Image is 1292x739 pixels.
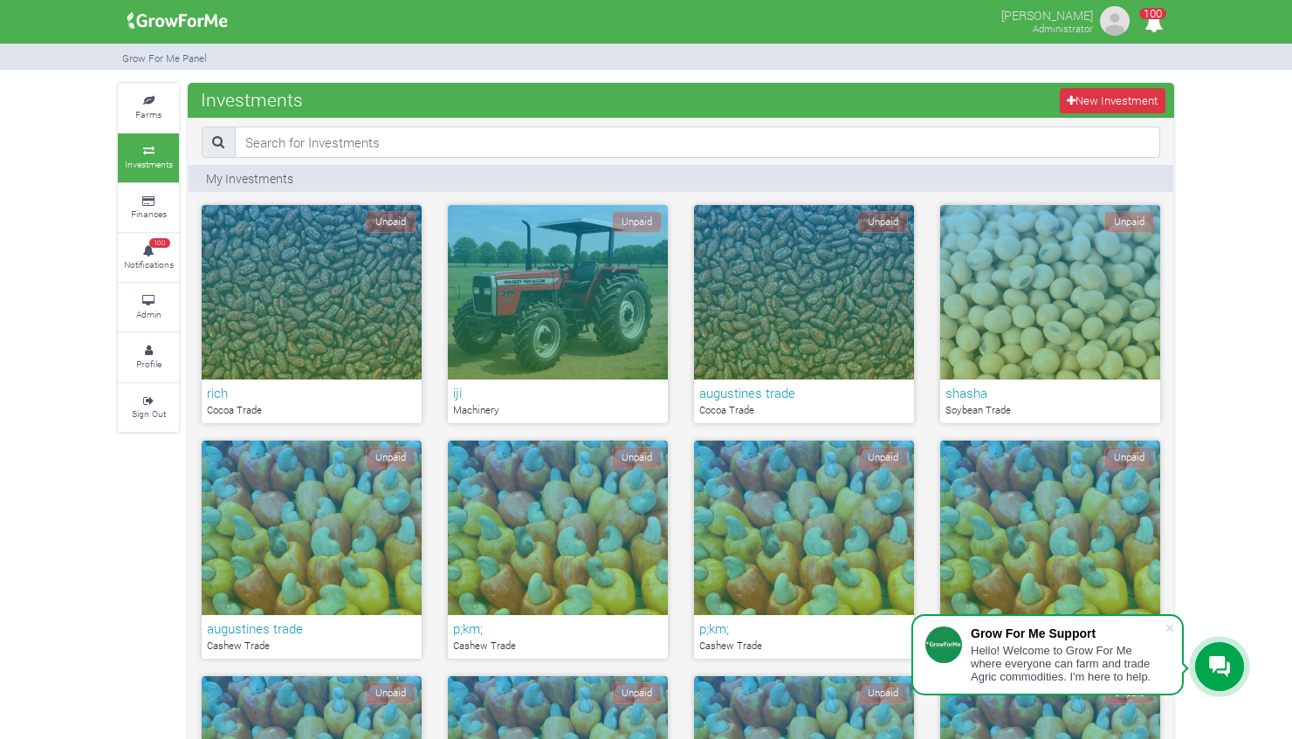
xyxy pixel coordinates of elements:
h6: rich [207,385,416,400]
small: Profile [136,358,161,370]
span: Unpaid [858,211,908,233]
p: My Investments [206,169,293,188]
small: Finances [131,208,167,220]
small: Notifications [124,258,174,270]
img: growforme image [1097,3,1132,38]
a: Investments [118,133,179,181]
a: Unpaid y68yt Cashew Trade [940,441,1160,659]
span: Unpaid [366,211,416,233]
span: Unpaid [612,682,662,704]
a: Profile [118,333,179,381]
span: Unpaid [1104,211,1154,233]
a: 100 Notifications [118,234,179,282]
p: Cashew Trade [453,639,663,653]
h6: p;km; [699,620,909,636]
span: 100 [1139,8,1166,19]
span: Investments [196,82,307,117]
span: Unpaid [366,447,416,469]
a: Admin [118,284,179,332]
a: Unpaid p;km; Cashew Trade [448,441,668,659]
small: Farms [135,108,161,120]
p: Machinery [453,403,663,418]
span: Unpaid [858,682,908,704]
p: [PERSON_NAME] [1001,3,1093,24]
span: 100 [149,238,170,249]
a: New Investment [1060,88,1165,113]
small: Sign Out [132,407,166,420]
span: Unpaid [612,211,662,233]
span: Unpaid [858,447,908,469]
i: Notifications [1137,3,1171,43]
span: Unpaid [612,447,662,469]
a: 100 [1137,17,1171,33]
p: Soybean Trade [945,403,1155,418]
p: Cocoa Trade [699,403,909,418]
img: growforme image [121,3,234,38]
small: Admin [136,308,161,320]
p: Cashew Trade [699,639,909,653]
h6: augustines trade [699,385,909,400]
h6: iji [453,385,663,400]
a: Unpaid p;km; Cashew Trade [694,441,914,659]
small: Investments [125,158,173,170]
small: Administrator [1033,22,1093,35]
p: Cocoa Trade [207,403,416,418]
a: Finances [118,184,179,232]
a: Farms [118,84,179,132]
a: Unpaid iji Machinery [448,205,668,423]
a: Unpaid shasha Soybean Trade [940,205,1160,423]
h6: augustines trade [207,620,416,636]
a: Unpaid rich Cocoa Trade [202,205,422,423]
a: Sign Out [118,384,179,432]
div: Grow For Me Support [971,626,1165,640]
div: Hello! Welcome to Grow For Me where everyone can farm and trade Agric commodities. I'm here to help. [971,644,1165,683]
h6: p;km; [453,620,663,636]
input: Search for Investments [235,127,1160,158]
small: Grow For Me Panel [122,51,207,65]
span: Unpaid [1104,447,1154,469]
a: Unpaid augustines trade Cashew Trade [202,441,422,659]
p: Cashew Trade [207,639,416,653]
span: Unpaid [366,682,416,704]
h6: shasha [945,385,1155,400]
a: Unpaid augustines trade Cocoa Trade [694,205,914,423]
